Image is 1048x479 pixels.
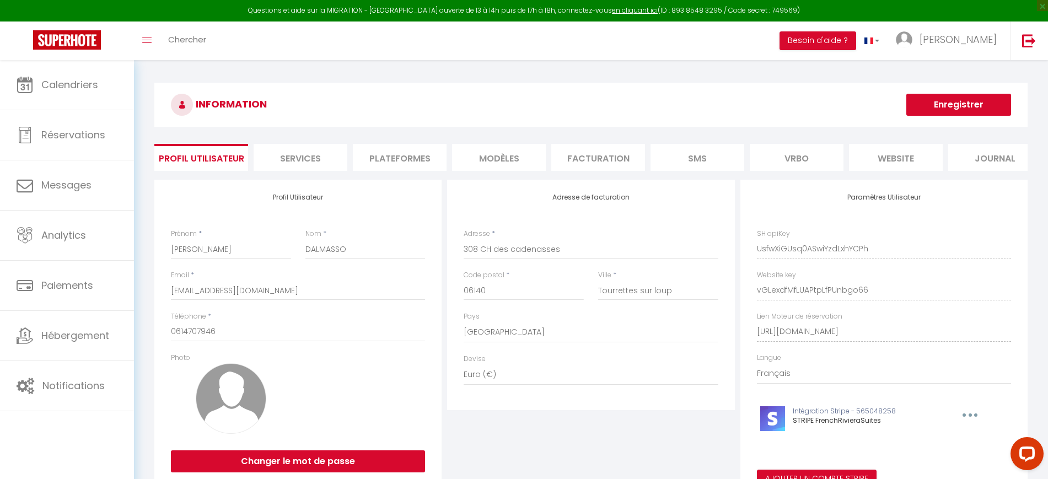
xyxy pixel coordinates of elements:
[154,83,1028,127] h3: INFORMATION
[1002,433,1048,479] iframe: LiveChat chat widget
[464,354,486,364] label: Devise
[464,229,490,239] label: Adresse
[906,94,1011,116] button: Enregistrer
[254,144,347,171] li: Services
[757,270,796,281] label: Website key
[920,33,997,46] span: [PERSON_NAME]
[651,144,744,171] li: SMS
[33,30,101,50] img: Super Booking
[160,21,214,60] a: Chercher
[464,193,718,201] h4: Adresse de facturation
[757,193,1011,201] h4: Paramètres Utilisateur
[154,144,248,171] li: Profil Utilisateur
[452,144,546,171] li: MODÈLES
[41,228,86,242] span: Analytics
[171,229,197,239] label: Prénom
[948,144,1042,171] li: Journal
[793,416,881,425] span: STRIPE FrenchRivieraSuites
[41,329,109,342] span: Hébergement
[750,144,843,171] li: Vrbo
[41,78,98,92] span: Calendriers
[598,270,611,281] label: Ville
[305,229,321,239] label: Nom
[793,406,938,417] p: Intégration Stripe - 565048258
[41,178,92,192] span: Messages
[171,353,190,363] label: Photo
[896,31,912,48] img: ...
[1022,34,1036,47] img: logout
[171,311,206,322] label: Téléphone
[757,353,781,363] label: Langue
[464,311,480,322] label: Pays
[41,128,105,142] span: Réservations
[41,278,93,292] span: Paiements
[196,363,266,434] img: avatar.png
[464,270,504,281] label: Code postal
[42,379,105,392] span: Notifications
[168,34,206,45] span: Chercher
[760,406,785,431] img: stripe-logo.jpeg
[888,21,1011,60] a: ... [PERSON_NAME]
[171,270,189,281] label: Email
[171,450,425,472] button: Changer le mot de passe
[780,31,856,50] button: Besoin d'aide ?
[353,144,447,171] li: Plateformes
[171,193,425,201] h4: Profil Utilisateur
[757,311,842,322] label: Lien Moteur de réservation
[612,6,658,15] a: en cliquant ici
[757,229,790,239] label: SH apiKey
[849,144,943,171] li: website
[551,144,645,171] li: Facturation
